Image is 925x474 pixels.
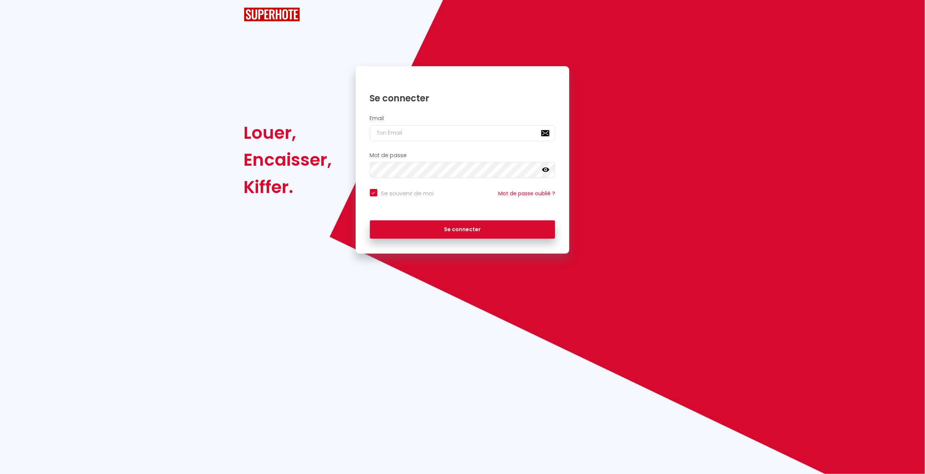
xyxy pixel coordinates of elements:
img: SuperHote logo [244,7,300,21]
h1: Se connecter [370,92,555,104]
div: Louer, [244,119,332,146]
h2: Email [370,115,555,122]
div: Encaisser, [244,146,332,173]
div: Kiffer. [244,174,332,201]
h2: Mot de passe [370,152,555,159]
input: Ton Email [370,125,555,141]
button: Se connecter [370,220,555,239]
a: Mot de passe oublié ? [498,190,555,197]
